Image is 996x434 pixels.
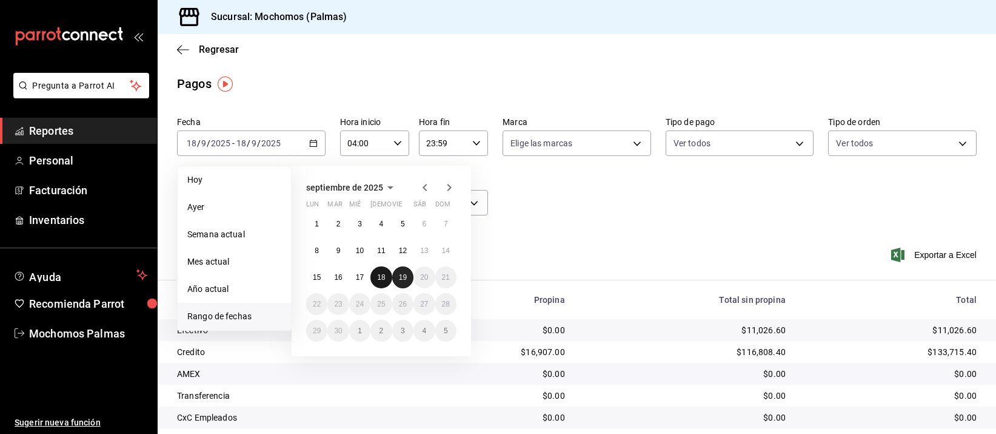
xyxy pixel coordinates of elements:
[247,138,250,148] span: /
[392,200,402,213] abbr: viernes
[392,266,413,288] button: 19 de septiembre de 2025
[336,246,341,255] abbr: 9 de septiembre de 2025
[306,183,383,192] span: septiembre de 2025
[358,220,362,228] abbr: 3 de septiembre de 2025
[444,220,448,228] abbr: 7 de septiembre de 2025
[207,138,210,148] span: /
[349,293,370,315] button: 24 de septiembre de 2025
[313,327,321,335] abbr: 29 de septiembre de 2025
[584,390,786,402] div: $0.00
[356,300,364,308] abbr: 24 de septiembre de 2025
[306,180,398,195] button: septiembre de 2025
[413,320,435,342] button: 4 de octubre de 2025
[370,266,392,288] button: 18 de septiembre de 2025
[349,320,370,342] button: 1 de octubre de 2025
[356,246,364,255] abbr: 10 de septiembre de 2025
[584,412,786,424] div: $0.00
[435,213,456,235] button: 7 de septiembre de 2025
[510,137,572,149] span: Elige las marcas
[413,213,435,235] button: 6 de septiembre de 2025
[805,324,977,336] div: $11,026.60
[358,327,362,335] abbr: 1 de octubre de 2025
[218,76,233,92] img: Tooltip marker
[327,200,342,213] abbr: martes
[379,327,384,335] abbr: 2 de octubre de 2025
[315,246,319,255] abbr: 8 de septiembre de 2025
[420,300,428,308] abbr: 27 de septiembre de 2025
[186,138,197,148] input: --
[15,416,147,429] span: Sugerir nueva función
[435,293,456,315] button: 28 de septiembre de 2025
[327,320,349,342] button: 30 de septiembre de 2025
[187,256,281,268] span: Mes actual
[327,213,349,235] button: 2 de septiembre de 2025
[370,320,392,342] button: 2 de octubre de 2025
[210,138,231,148] input: ----
[327,266,349,288] button: 16 de septiembre de 2025
[828,118,977,127] label: Tipo de orden
[349,266,370,288] button: 17 de septiembre de 2025
[421,390,565,402] div: $0.00
[29,268,132,282] span: Ayuda
[805,412,977,424] div: $0.00
[584,295,786,305] div: Total sin propina
[177,390,402,402] div: Transferencia
[413,293,435,315] button: 27 de septiembre de 2025
[334,273,342,282] abbr: 16 de septiembre de 2025
[13,73,149,98] button: Pregunta a Parrot AI
[334,300,342,308] abbr: 23 de septiembre de 2025
[334,327,342,335] abbr: 30 de septiembre de 2025
[673,137,710,149] span: Ver todos
[420,273,428,282] abbr: 20 de septiembre de 2025
[401,220,405,228] abbr: 5 de septiembre de 2025
[187,228,281,241] span: Semana actual
[306,240,327,262] button: 8 de septiembre de 2025
[306,200,319,213] abbr: lunes
[805,368,977,380] div: $0.00
[377,300,385,308] abbr: 25 de septiembre de 2025
[261,138,281,148] input: ----
[177,75,212,93] div: Pagos
[399,246,407,255] abbr: 12 de septiembre de 2025
[584,324,786,336] div: $11,026.60
[197,138,201,148] span: /
[133,32,143,41] button: open_drawer_menu
[399,273,407,282] abbr: 19 de septiembre de 2025
[29,123,147,139] span: Reportes
[306,320,327,342] button: 29 de septiembre de 2025
[327,240,349,262] button: 9 de septiembre de 2025
[177,346,402,358] div: Credito
[370,200,442,213] abbr: jueves
[306,213,327,235] button: 1 de septiembre de 2025
[435,320,456,342] button: 5 de octubre de 2025
[232,138,235,148] span: -
[584,368,786,380] div: $0.00
[894,248,977,262] button: Exportar a Excel
[29,296,147,312] span: Recomienda Parrot
[805,390,977,402] div: $0.00
[313,300,321,308] abbr: 22 de septiembre de 2025
[413,266,435,288] button: 20 de septiembre de 2025
[177,368,402,380] div: AMEX
[177,118,326,127] label: Fecha
[177,412,402,424] div: CxC Empleados
[379,220,384,228] abbr: 4 de septiembre de 2025
[187,310,281,323] span: Rango de fechas
[413,240,435,262] button: 13 de septiembre de 2025
[370,213,392,235] button: 4 de septiembre de 2025
[349,213,370,235] button: 3 de septiembre de 2025
[805,346,977,358] div: $133,715.40
[442,300,450,308] abbr: 28 de septiembre de 2025
[199,44,239,55] span: Regresar
[313,273,321,282] abbr: 15 de septiembre de 2025
[435,200,450,213] abbr: domingo
[442,246,450,255] abbr: 14 de septiembre de 2025
[503,118,651,127] label: Marca
[201,10,347,24] h3: Sucursal: Mochomos (Palmas)
[187,174,281,186] span: Hoy
[377,246,385,255] abbr: 11 de septiembre de 2025
[370,293,392,315] button: 25 de septiembre de 2025
[306,293,327,315] button: 22 de septiembre de 2025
